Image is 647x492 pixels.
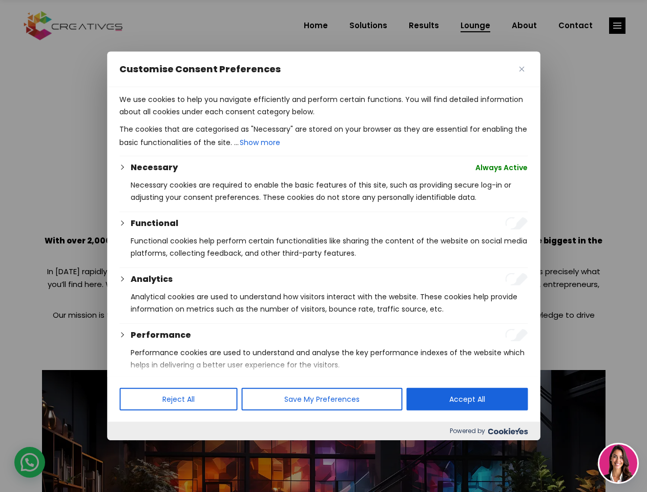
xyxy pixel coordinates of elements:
p: We use cookies to help you navigate efficiently and perform certain functions. You will find deta... [119,93,528,118]
button: Accept All [406,388,528,411]
div: Powered by [107,422,540,440]
span: Always Active [475,161,528,174]
span: Customise Consent Preferences [119,63,281,75]
p: Functional cookies help perform certain functionalities like sharing the content of the website o... [131,235,528,259]
button: Save My Preferences [241,388,402,411]
img: Cookieyes logo [488,428,528,435]
button: Performance [131,329,191,341]
img: agent [599,444,637,482]
button: Reject All [119,388,237,411]
button: Necessary [131,161,178,174]
button: Functional [131,217,178,230]
input: Enable Functional [505,217,528,230]
button: Close [515,63,528,75]
p: Analytical cookies are used to understand how visitors interact with the website. These cookies h... [131,291,528,315]
button: Show more [239,135,281,150]
button: Analytics [131,273,173,285]
p: The cookies that are categorised as "Necessary" are stored on your browser as they are essential ... [119,123,528,150]
p: Performance cookies are used to understand and analyse the key performance indexes of the website... [131,346,528,371]
input: Enable Performance [505,329,528,341]
div: Customise Consent Preferences [107,52,540,440]
p: Necessary cookies are required to enable the basic features of this site, such as providing secur... [131,179,528,203]
input: Enable Analytics [505,273,528,285]
img: Close [519,67,524,72]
